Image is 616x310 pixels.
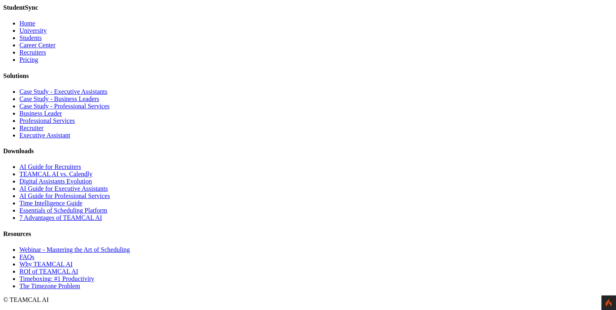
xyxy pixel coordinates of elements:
a: Webinar - Mastering the Art of Scheduling [19,246,130,253]
a: 7 Advantages of TEAMCAL AI [19,214,102,221]
a: Case Study - Professional Services [19,103,110,110]
a: Recruiter [19,124,44,131]
a: Case Study - Business Leaders [19,95,99,102]
a: AI Guide for Professional Services [19,192,110,199]
h4: StudentSync [3,4,613,11]
h4: Downloads [3,148,613,155]
a: University [19,27,47,34]
a: The Timezone Problem [19,283,80,289]
a: FAQs [19,253,34,260]
a: Time Intelligence Guide [19,200,82,207]
a: TEAMCAL AI vs. Calendly [19,171,93,177]
a: Executive Assistant [19,132,70,139]
a: Career Center [19,42,55,49]
h4: Resources [3,230,613,238]
p: © TEAMCAL AI [3,296,613,304]
a: AI Guide for Executive Assistants [19,185,108,192]
a: AI Guide for Recruiters [19,163,81,170]
a: Business Leader [19,110,62,117]
a: Why TEAMCAL AI [19,261,73,268]
a: Recruiters [19,49,46,56]
a: ROI of TEAMCAL AI [19,268,78,275]
a: Case Study - Executive Assistants [19,88,108,95]
a: Home [19,20,35,27]
a: Students [19,34,42,41]
a: Timeboxing: #1 Productivity [19,275,94,282]
a: Pricing [19,56,38,63]
a: Professional Services [19,117,75,124]
a: Essentials of Scheduling Platform [19,207,107,214]
a: Digital Assistants Evolution [19,178,92,185]
h4: Solutions [3,72,613,80]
